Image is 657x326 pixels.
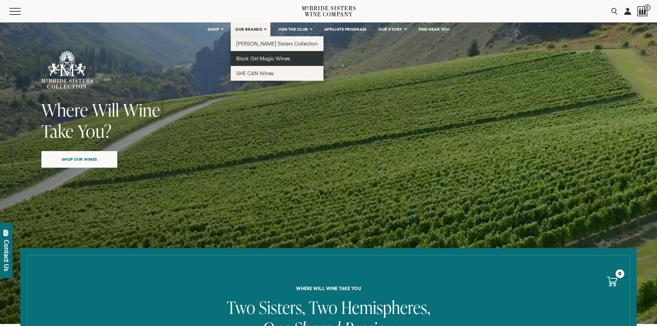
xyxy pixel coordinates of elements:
[41,98,88,122] span: Where
[231,36,323,51] a: [PERSON_NAME] Sisters Collection
[227,295,255,319] span: Two
[231,22,270,36] a: OUR BRANDS
[616,269,624,278] div: 0
[419,27,450,32] span: FIND NEAR YOU
[78,119,112,143] span: You?
[278,27,308,32] span: JOIN THE CLUB
[3,240,10,271] div: Contact Us
[644,4,650,11] span: 0
[309,295,337,319] span: Two
[208,27,219,32] span: SHOP
[231,51,323,66] a: Black Girl Magic Wines
[41,119,74,143] span: Take
[341,295,430,319] span: Hemispheres,
[123,98,160,122] span: Wine
[231,66,323,81] a: SHE CAN Wines
[50,152,109,166] span: Shop our wines
[414,22,454,36] a: FIND NEAR YOU
[235,27,262,32] span: OUR BRANDS
[203,22,227,36] a: SHOP
[9,8,34,15] button: Mobile Menu Trigger
[320,22,371,36] a: AFFILIATE PROGRAM
[74,286,582,291] h6: where will wine take you
[236,70,274,76] span: SHE CAN Wines
[236,56,290,61] span: Black Girl Magic Wines
[324,27,366,32] span: AFFILIATE PROGRAM
[41,151,117,168] a: Shop our wines
[92,98,119,122] span: Will
[274,22,316,36] a: JOIN THE CLUB
[378,27,402,32] span: OUR STORY
[259,295,305,319] span: Sisters,
[236,41,318,47] span: [PERSON_NAME] Sisters Collection
[374,22,411,36] a: OUR STORY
